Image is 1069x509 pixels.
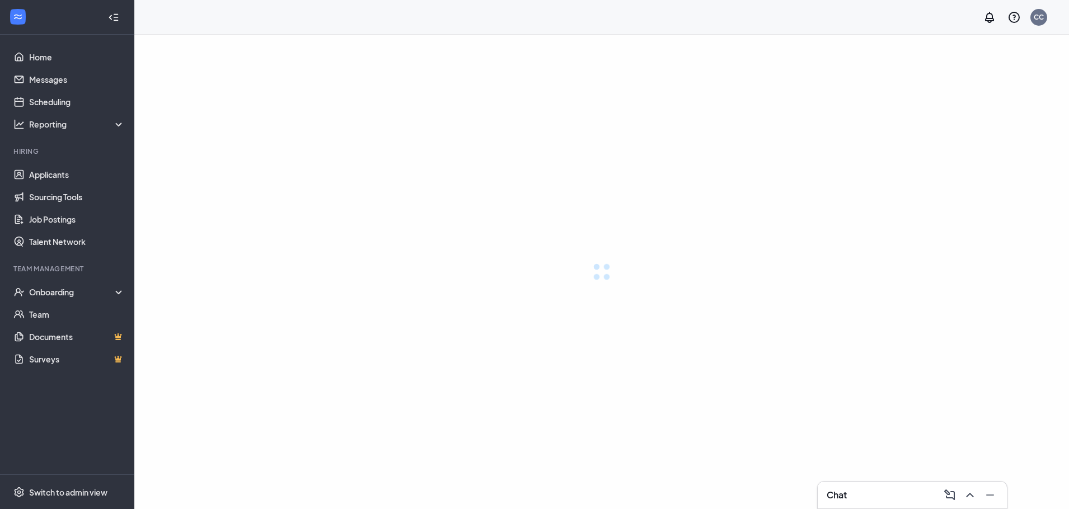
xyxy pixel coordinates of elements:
[29,230,125,253] a: Talent Network
[29,91,125,113] a: Scheduling
[29,119,125,130] div: Reporting
[983,11,996,24] svg: Notifications
[983,488,997,502] svg: Minimize
[13,286,25,298] svg: UserCheck
[980,486,998,504] button: Minimize
[29,163,125,186] a: Applicants
[13,487,25,498] svg: Settings
[943,488,957,502] svg: ComposeMessage
[29,326,125,348] a: DocumentsCrown
[29,286,125,298] div: Onboarding
[29,208,125,230] a: Job Postings
[29,303,125,326] a: Team
[13,264,123,274] div: Team Management
[29,68,125,91] a: Messages
[29,348,125,370] a: SurveysCrown
[1007,11,1021,24] svg: QuestionInfo
[29,46,125,68] a: Home
[963,488,977,502] svg: ChevronUp
[13,119,25,130] svg: Analysis
[827,489,847,501] h3: Chat
[29,186,125,208] a: Sourcing Tools
[940,486,958,504] button: ComposeMessage
[13,147,123,156] div: Hiring
[108,12,119,23] svg: Collapse
[1034,12,1044,22] div: CC
[12,11,24,22] svg: WorkstreamLogo
[29,487,107,498] div: Switch to admin view
[960,486,978,504] button: ChevronUp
